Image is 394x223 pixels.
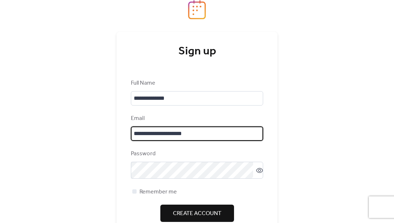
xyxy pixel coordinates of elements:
button: Create Account [160,205,234,222]
div: Password [131,150,262,158]
div: Email [131,114,262,123]
span: Remember me [139,188,177,196]
span: Create Account [173,209,221,218]
div: Full Name [131,79,262,88]
div: Sign up [131,44,263,59]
